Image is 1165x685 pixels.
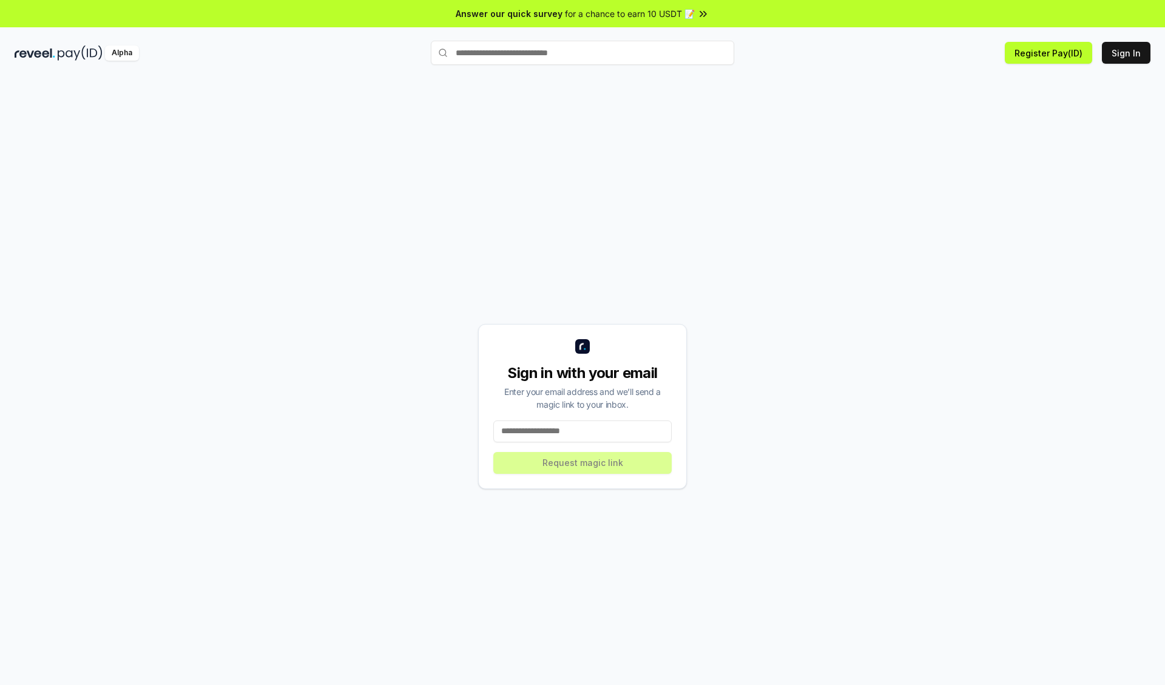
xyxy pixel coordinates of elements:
div: Enter your email address and we’ll send a magic link to your inbox. [493,385,672,411]
span: for a chance to earn 10 USDT 📝 [565,7,695,20]
button: Register Pay(ID) [1005,42,1092,64]
img: pay_id [58,46,103,61]
div: Sign in with your email [493,363,672,383]
img: reveel_dark [15,46,55,61]
span: Answer our quick survey [456,7,562,20]
button: Sign In [1102,42,1150,64]
div: Alpha [105,46,139,61]
img: logo_small [575,339,590,354]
